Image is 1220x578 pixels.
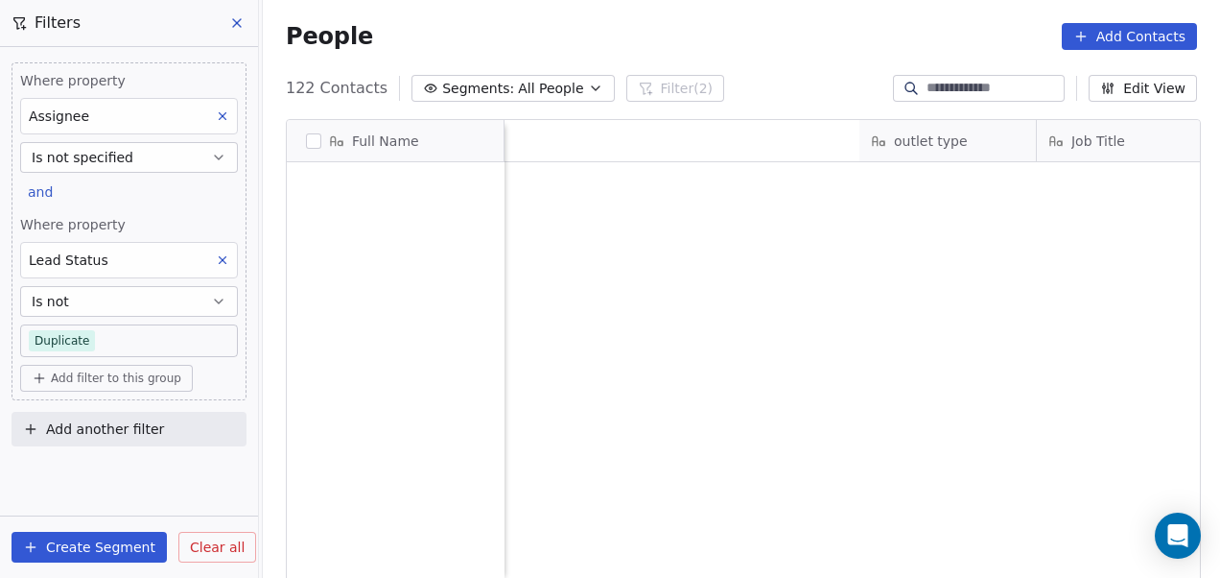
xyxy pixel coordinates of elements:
[1062,23,1197,50] button: Add Contacts
[352,132,419,151] span: Full Name
[287,120,504,161] div: Full Name
[1155,513,1201,559] div: Open Intercom Messenger
[626,75,725,102] button: Filter(2)
[286,77,387,100] span: 122 Contacts
[859,120,1036,161] div: outlet type
[1071,132,1125,151] span: Job Title
[286,22,373,51] span: People
[894,132,968,151] span: outlet type
[1037,120,1213,161] div: Job Title
[442,79,514,99] span: Segments:
[518,79,583,99] span: All People
[1089,75,1197,102] button: Edit View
